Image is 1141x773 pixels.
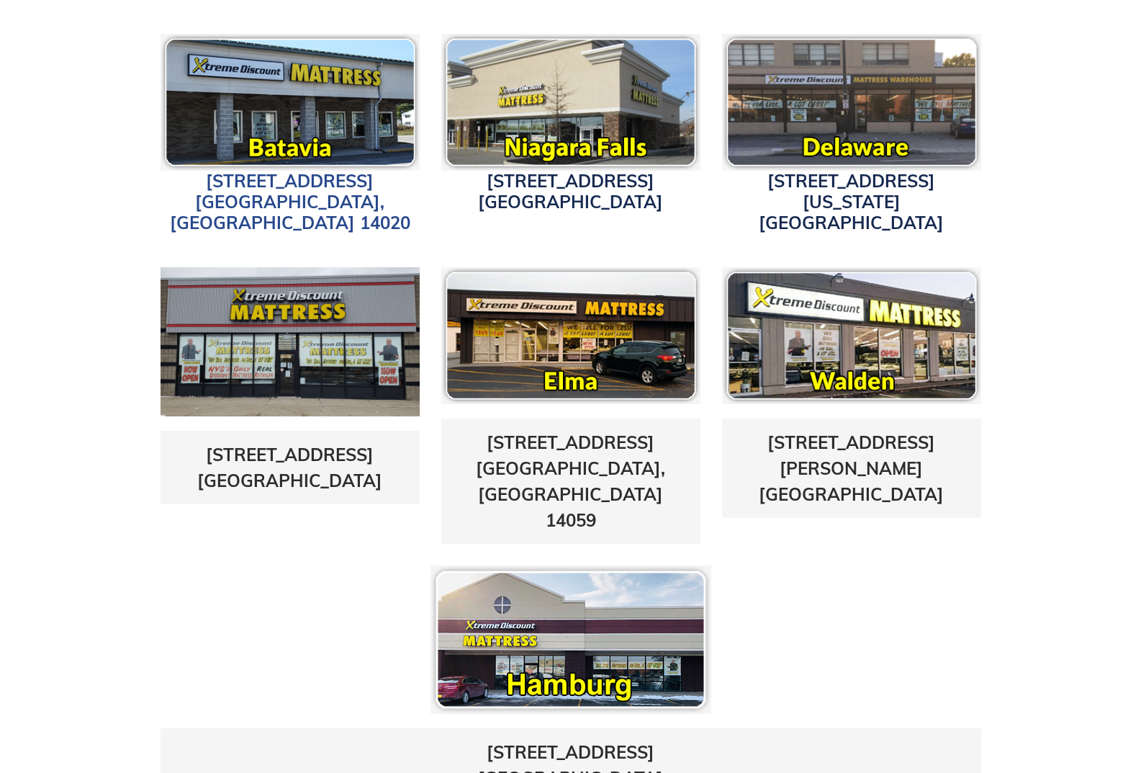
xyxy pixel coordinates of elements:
a: [STREET_ADDRESS][GEOGRAPHIC_DATA] [478,170,663,213]
a: [STREET_ADDRESS][GEOGRAPHIC_DATA] [197,444,382,491]
img: pf-118c8166--delawareicon.png [722,34,981,171]
a: [STREET_ADDRESS][GEOGRAPHIC_DATA], [GEOGRAPHIC_DATA] 14059 [476,432,665,531]
img: pf-c8c7db02--bataviaicon.png [161,34,420,171]
a: [STREET_ADDRESS][PERSON_NAME][GEOGRAPHIC_DATA] [759,432,944,505]
img: pf-66afa184--hamburgloc.png [430,566,711,714]
a: [STREET_ADDRESS][US_STATE][GEOGRAPHIC_DATA] [759,170,944,233]
img: pf-16118c81--waldenicon.png [722,267,981,404]
img: transit-store-photo2-1642015179745.jpg [161,267,420,416]
img: pf-8166afa1--elmaicon.png [441,267,700,404]
img: Xtreme Discount Mattress Niagara Falls [441,34,700,171]
a: [STREET_ADDRESS][GEOGRAPHIC_DATA], [GEOGRAPHIC_DATA] 14020 [170,170,410,233]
